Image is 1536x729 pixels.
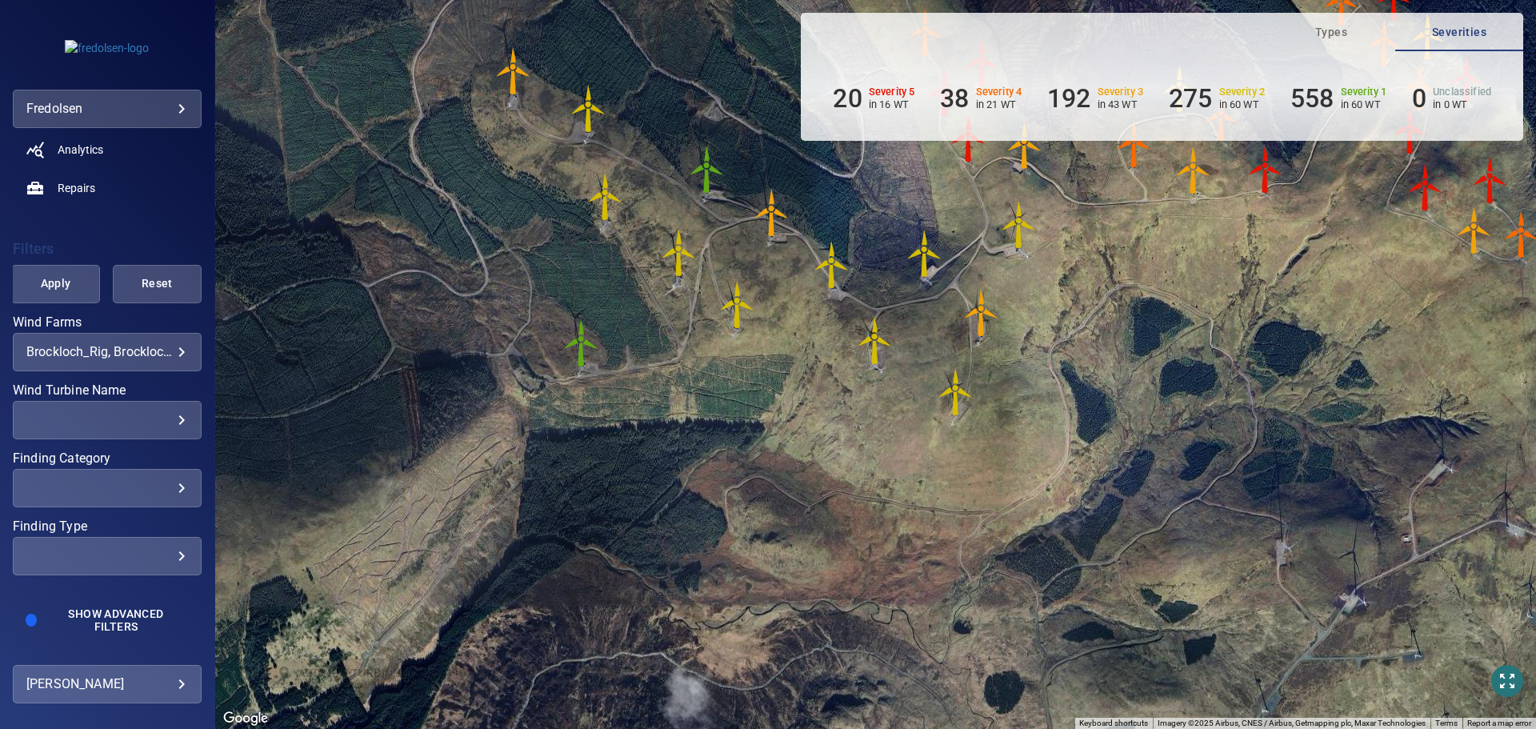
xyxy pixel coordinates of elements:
img: windFarmIconCat5.svg [1402,163,1450,211]
img: windFarmIconCat2.svg [582,173,630,221]
gmp-advanced-marker: T7_82814 [490,47,538,95]
h6: Severity 5 [869,86,915,98]
gmp-advanced-marker: T8_82806 [748,189,796,237]
li: Severity 2 [1169,83,1265,114]
img: windFarmIconCat1.svg [558,319,606,367]
div: Brockloch_Rig, Brockloch_Rig_1 [26,344,188,359]
div: fredolsen [26,96,188,122]
label: Finding Category [13,452,202,465]
gmp-advanced-marker: T5_82807 [683,146,731,194]
gmp-advanced-marker: P05 [1386,106,1434,154]
img: windFarmIconCat4.svg [902,9,950,57]
p: in 16 WT [869,98,915,110]
h6: 0 [1412,83,1426,114]
div: Finding Type [13,537,202,575]
img: windFarmIconCat2.svg [851,317,899,365]
h6: Severity 3 [1098,86,1144,98]
img: windFarmIconCat2.svg [714,281,762,329]
gmp-advanced-marker: P01 [1466,156,1514,204]
li: Severity 4 [940,83,1022,114]
li: Severity 5 [833,83,914,114]
gmp-advanced-marker: T2_82817 [655,229,703,277]
p: in 21 WT [976,98,1022,110]
gmp-advanced-marker: T1_92643 [558,319,606,367]
h6: 558 [1290,83,1334,114]
img: windFarmIconCat2.svg [808,241,856,289]
gmp-advanced-marker: P15 [902,9,950,57]
li: Severity Unclassified [1412,83,1491,114]
gmp-advanced-marker: P04 [1402,163,1450,211]
a: Open this area in Google Maps (opens a new window) [219,708,272,729]
gmp-advanced-marker: T3_82816 [582,173,630,221]
img: windFarmIconCat3.svg [1170,146,1218,194]
gmp-advanced-marker: T4_82808 [714,281,762,329]
img: windFarmIconCat2.svg [995,201,1043,249]
gmp-advanced-marker: P06 [1242,146,1290,194]
label: Wind Turbine Name [13,384,202,397]
button: Show Advanced Filters [43,601,189,639]
img: windFarmIconCat4.svg [1110,120,1158,168]
h6: Severity 4 [976,86,1022,98]
button: Reset [113,265,202,303]
h6: 192 [1047,83,1090,114]
gmp-advanced-marker: T11_82803 [901,230,949,278]
img: windFarmIconCat5.svg [945,114,993,162]
gmp-advanced-marker: T9_82805 [808,241,856,289]
h6: Unclassified [1433,86,1491,98]
span: Apply [31,274,80,294]
h6: 38 [940,83,969,114]
a: Terms (opens in new tab) [1435,719,1458,727]
gmp-advanced-marker: P08 [1170,146,1218,194]
img: windFarmIconCat2.svg [901,230,949,278]
li: Severity 3 [1047,83,1143,114]
gmp-advanced-marker: P12 [945,114,993,162]
p: in 60 WT [1341,98,1387,110]
img: windFarmIconCat3.svg [490,47,538,95]
gmp-advanced-marker: T10_82804 [851,317,899,365]
img: windFarmIconCat3.svg [1450,206,1498,254]
a: analytics noActive [13,130,202,169]
span: Imagery ©2025 Airbus, CNES / Airbus, Getmapping plc, Maxar Technologies [1158,719,1426,727]
div: Wind Turbine Name [13,401,202,439]
img: windFarmIconCat5.svg [1466,156,1514,204]
img: windFarmIconCat5.svg [1386,106,1434,154]
img: windFarmIconCat2.svg [655,229,703,277]
img: fredolsen-logo [65,40,149,56]
label: Wind Farms [13,316,202,329]
img: Google [219,708,272,729]
span: Reset [133,274,182,294]
img: windFarmIconCat1.svg [683,146,731,194]
div: [PERSON_NAME] [26,671,188,697]
img: windFarmIconCat2.svg [565,85,613,133]
img: windFarmIconCat2.svg [932,368,980,416]
label: Finding Type [13,520,202,533]
h6: Severity 1 [1341,86,1387,98]
gmp-advanced-marker: P11 [1001,122,1049,170]
button: Keyboard shortcuts [1079,718,1148,729]
a: Report a map error [1467,719,1531,727]
h4: Filters [13,241,202,257]
span: Show Advanced Filters [53,607,179,633]
a: repairs noActive [13,169,202,207]
button: Apply [11,265,100,303]
span: Types [1277,22,1386,42]
img: windFarmIconCat5.svg [1242,146,1290,194]
gmp-advanced-marker: P07 [1198,94,1246,142]
div: Wind Farms [13,333,202,371]
div: Finding Category [13,469,202,507]
p: in 60 WT [1219,98,1266,110]
span: Analytics [58,142,103,158]
p: in 0 WT [1433,98,1491,110]
h6: 20 [833,83,862,114]
h6: 275 [1169,83,1212,114]
span: Repairs [58,180,95,196]
gmp-advanced-marker: T14_82800 [995,201,1043,249]
img: windFarmIconCat3.svg [958,289,1006,337]
gmp-advanced-marker: P10 [1110,120,1158,168]
span: Severities [1405,22,1514,42]
img: windFarmIconCat3.svg [748,189,796,237]
li: Severity 1 [1290,83,1386,114]
img: windFarmIconCat3.svg [1001,122,1049,170]
p: in 43 WT [1098,98,1144,110]
h6: Severity 2 [1219,86,1266,98]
